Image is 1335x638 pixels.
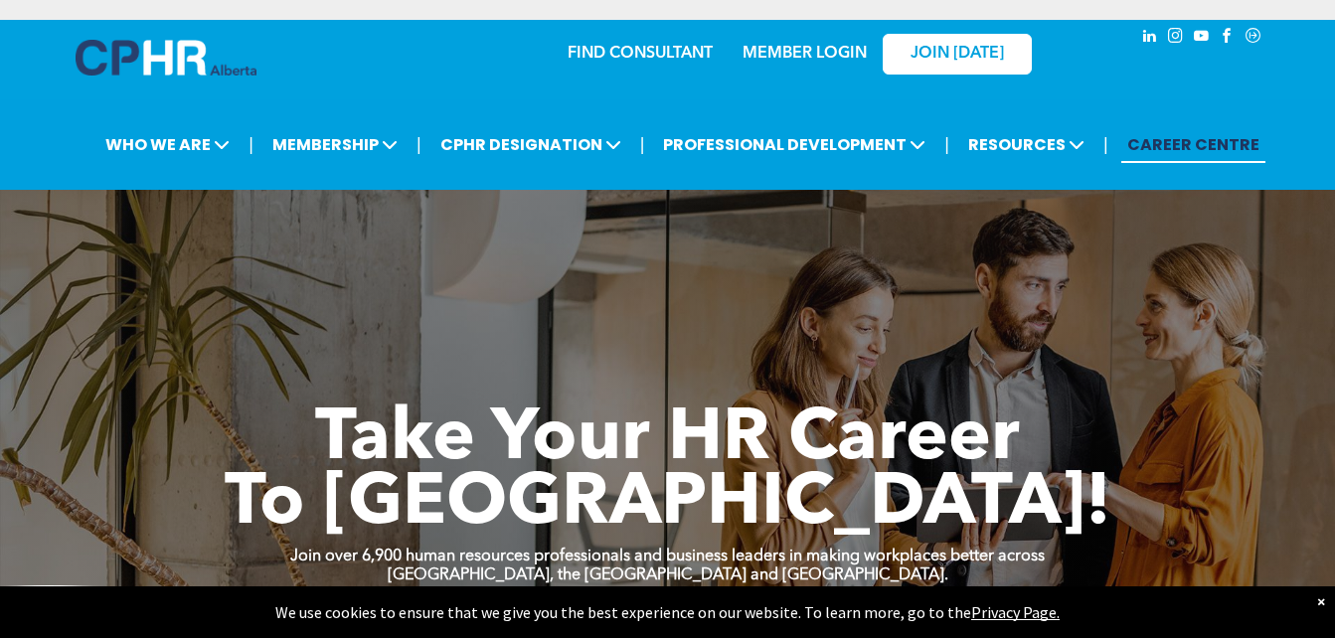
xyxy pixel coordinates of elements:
[1121,126,1265,163] a: CAREER CENTRE
[1317,591,1325,611] div: Dismiss notification
[944,124,949,165] li: |
[434,126,627,163] span: CPHR DESIGNATION
[99,126,236,163] span: WHO WE ARE
[417,124,421,165] li: |
[743,46,867,62] a: MEMBER LOGIN
[1191,25,1213,52] a: youtube
[249,124,253,165] li: |
[1217,25,1239,52] a: facebook
[388,567,948,583] strong: [GEOGRAPHIC_DATA], the [GEOGRAPHIC_DATA] and [GEOGRAPHIC_DATA].
[266,126,404,163] span: MEMBERSHIP
[911,45,1004,64] span: JOIN [DATE]
[1243,25,1264,52] a: Social network
[971,602,1060,622] a: Privacy Page.
[290,549,1045,564] strong: Join over 6,900 human resources professionals and business leaders in making workplaces better ac...
[315,404,1020,476] span: Take Your HR Career
[962,126,1090,163] span: RESOURCES
[568,46,713,62] a: FIND CONSULTANT
[1165,25,1187,52] a: instagram
[1103,124,1108,165] li: |
[76,40,256,76] img: A blue and white logo for cp alberta
[640,124,645,165] li: |
[1139,25,1161,52] a: linkedin
[883,34,1032,75] a: JOIN [DATE]
[657,126,931,163] span: PROFESSIONAL DEVELOPMENT
[225,469,1111,541] span: To [GEOGRAPHIC_DATA]!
